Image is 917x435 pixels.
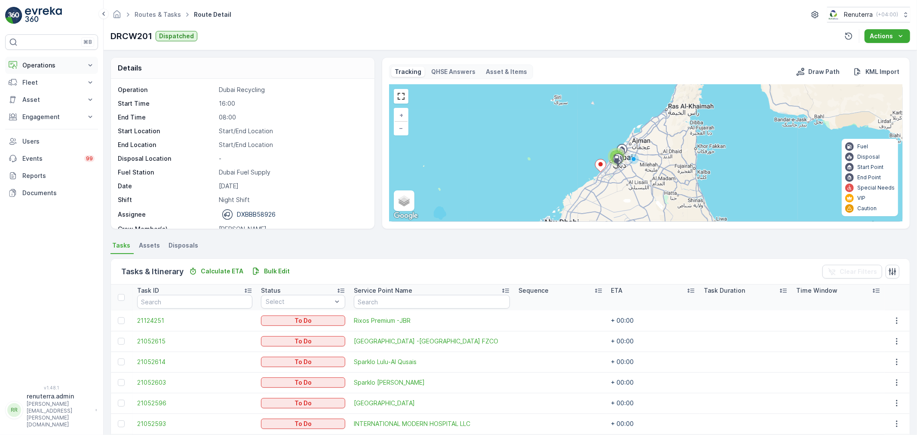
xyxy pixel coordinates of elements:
[83,39,92,46] p: ⌘B
[219,99,365,108] p: 16:00
[22,95,81,104] p: Asset
[607,310,699,331] td: + 00:00
[857,143,868,150] p: Fuel
[86,155,93,162] p: 99
[22,137,95,146] p: Users
[354,295,510,309] input: Search
[248,266,293,276] button: Bulk Edit
[876,11,898,18] p: ( +04:00 )
[704,286,745,295] p: Task Duration
[219,196,365,204] p: Night Shift
[611,286,623,295] p: ETA
[5,74,98,91] button: Fleet
[118,168,215,177] p: Fuel Station
[354,420,510,428] span: INTERNATIONAL MODERN HOSPITAL LLC
[796,286,837,295] p: Time Window
[261,357,345,367] button: To Do
[844,10,873,19] p: Renuterra
[392,210,420,221] a: Open this area in Google Maps (opens a new window)
[159,32,194,40] p: Dispatched
[237,210,276,219] p: DXBBB58926
[137,295,253,309] input: Search
[261,377,345,388] button: To Do
[27,392,91,401] p: renuterra.admin
[121,266,184,278] p: Tasks & Itinerary
[118,99,215,108] p: Start Time
[857,164,883,171] p: Start Point
[822,265,882,279] button: Clear Filters
[112,241,130,250] span: Tasks
[840,267,877,276] p: Clear Filters
[865,29,910,43] button: Actions
[118,379,125,386] div: Toggle Row Selected
[857,184,895,191] p: Special Needs
[201,267,243,276] p: Calculate ETA
[395,109,408,122] a: Zoom In
[808,67,840,76] p: Draw Path
[607,331,699,352] td: + 00:00
[5,167,98,184] a: Reports
[294,378,312,387] p: To Do
[137,378,253,387] a: 21052603
[261,419,345,429] button: To Do
[22,78,81,87] p: Fleet
[354,316,510,325] a: Rixos Premium -JBR
[137,358,253,366] a: 21052614
[118,317,125,324] div: Toggle Row Selected
[607,372,699,393] td: + 00:00
[219,182,365,190] p: [DATE]
[137,399,253,407] span: 21052596
[137,286,159,295] p: Task ID
[399,111,403,119] span: +
[156,31,197,41] button: Dispatched
[169,241,198,250] span: Disposals
[139,241,160,250] span: Assets
[7,403,21,417] div: RR
[118,225,215,233] p: Crew Member(s)
[118,127,215,135] p: Start Location
[118,210,146,219] p: Assignee
[5,7,22,24] img: logo
[607,352,699,372] td: + 00:00
[22,154,79,163] p: Events
[870,32,893,40] p: Actions
[219,141,365,149] p: Start/End Location
[294,337,312,346] p: To Do
[354,378,510,387] span: Sparklo [PERSON_NAME]
[261,398,345,408] button: To Do
[219,86,365,94] p: Dubai Recycling
[518,286,549,295] p: Sequence
[118,86,215,94] p: Operation
[118,338,125,345] div: Toggle Row Selected
[5,392,98,428] button: RRrenuterra.admin[PERSON_NAME][EMAIL_ADDRESS][PERSON_NAME][DOMAIN_NAME]
[118,358,125,365] div: Toggle Row Selected
[608,148,625,165] div: 7
[827,7,910,22] button: Renuterra(+04:00)
[192,10,233,19] span: Route Detail
[22,113,81,121] p: Engagement
[857,205,877,212] p: Caution
[850,67,903,77] button: KML Import
[294,358,312,366] p: To Do
[392,210,420,221] img: Google
[857,195,865,202] p: VIP
[137,316,253,325] a: 21124251
[137,337,253,346] a: 21052615
[261,336,345,346] button: To Do
[264,267,290,276] p: Bulk Edit
[118,113,215,122] p: End Time
[261,286,281,295] p: Status
[354,399,510,407] a: Sparklo Lulu Center Village
[354,358,510,366] span: Sparklo Lulu-Al Qusais
[219,225,365,233] p: [PERSON_NAME]
[137,420,253,428] a: 21052593
[395,191,414,210] a: Layers
[399,124,403,132] span: −
[219,113,365,122] p: 08:00
[294,399,312,407] p: To Do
